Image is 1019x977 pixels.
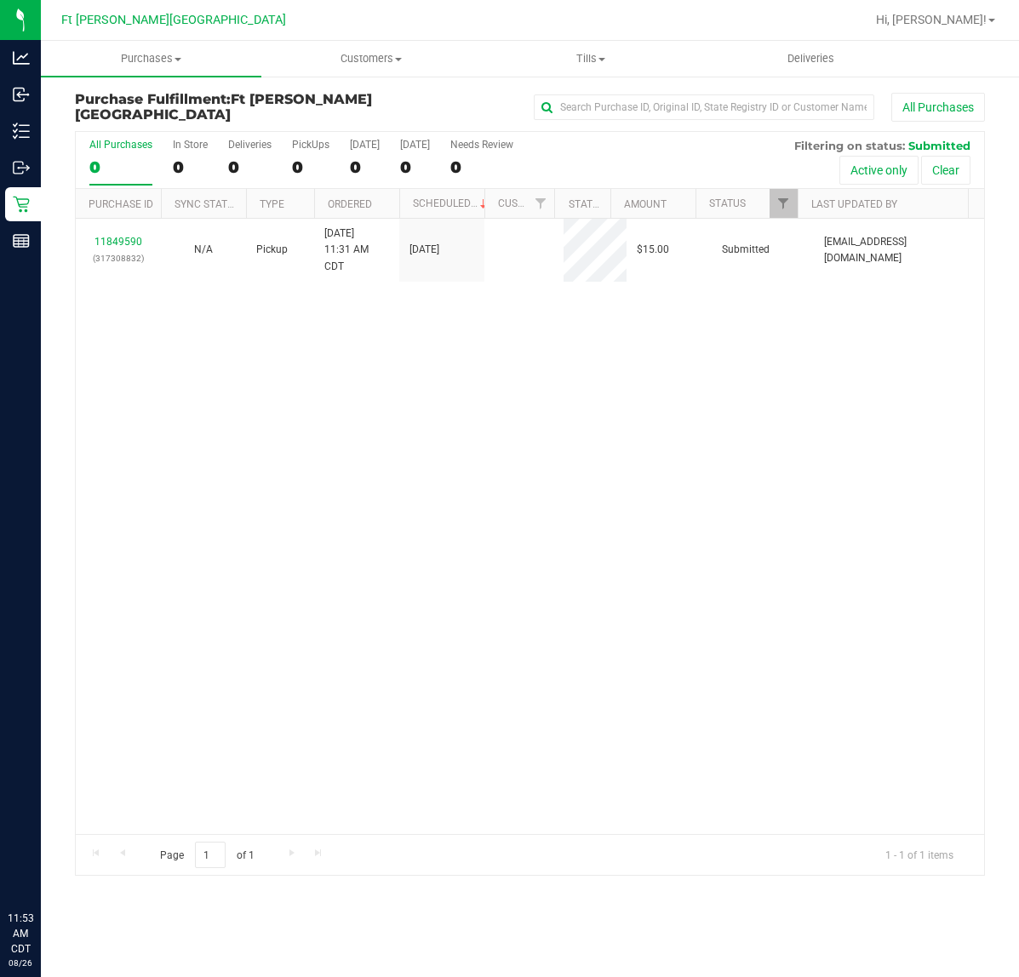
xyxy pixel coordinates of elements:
p: 11:53 AM CDT [8,911,33,957]
a: Purchase ID [89,198,153,210]
a: Amount [624,198,667,210]
span: Filtering on status: [794,139,905,152]
a: Last Updated By [811,198,897,210]
div: Needs Review [450,139,513,151]
iframe: Resource center [17,841,68,892]
inline-svg: Inbound [13,86,30,103]
input: 1 [195,842,226,868]
span: Ft [PERSON_NAME][GEOGRAPHIC_DATA] [61,13,286,27]
span: Ft [PERSON_NAME][GEOGRAPHIC_DATA] [75,91,372,123]
inline-svg: Retail [13,196,30,213]
div: Deliveries [228,139,272,151]
a: Ordered [328,198,372,210]
a: Filter [526,189,554,218]
inline-svg: Inventory [13,123,30,140]
p: 08/26 [8,957,33,969]
span: Submitted [908,139,970,152]
button: All Purchases [891,93,985,122]
span: Pickup [256,242,288,258]
div: 0 [228,157,272,177]
h3: Purchase Fulfillment: [75,92,378,122]
div: In Store [173,139,208,151]
div: [DATE] [350,139,380,151]
span: [DATE] 11:31 AM CDT [324,226,389,275]
a: Tills [481,41,701,77]
a: Status [709,197,746,209]
span: Purchases [41,51,261,66]
div: PickUps [292,139,329,151]
span: Page of 1 [146,842,268,868]
span: Hi, [PERSON_NAME]! [876,13,987,26]
a: Purchases [41,41,261,77]
div: 0 [400,157,430,177]
button: Clear [921,156,970,185]
inline-svg: Analytics [13,49,30,66]
span: Tills [482,51,701,66]
a: Customer [498,197,551,209]
a: Scheduled [413,197,490,209]
span: Not Applicable [194,243,213,255]
button: N/A [194,242,213,258]
p: (317308832) [86,250,151,266]
div: 0 [450,157,513,177]
button: Active only [839,156,919,185]
a: 11849590 [94,236,142,248]
div: [DATE] [400,139,430,151]
a: Filter [770,189,798,218]
span: Submitted [722,242,770,258]
div: 0 [89,157,152,177]
inline-svg: Reports [13,232,30,249]
span: Deliveries [764,51,857,66]
input: Search Purchase ID, Original ID, State Registry ID or Customer Name... [534,94,874,120]
span: 1 - 1 of 1 items [872,842,967,867]
a: Sync Status [175,198,240,210]
span: Customers [262,51,481,66]
a: Deliveries [701,41,922,77]
a: Customers [261,41,482,77]
a: Type [260,198,284,210]
div: All Purchases [89,139,152,151]
span: [DATE] [409,242,439,258]
div: 0 [292,157,329,177]
a: State Registry ID [569,198,658,210]
div: 0 [350,157,380,177]
span: $15.00 [637,242,669,258]
inline-svg: Outbound [13,159,30,176]
div: 0 [173,157,208,177]
span: [EMAIL_ADDRESS][DOMAIN_NAME] [824,234,974,266]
